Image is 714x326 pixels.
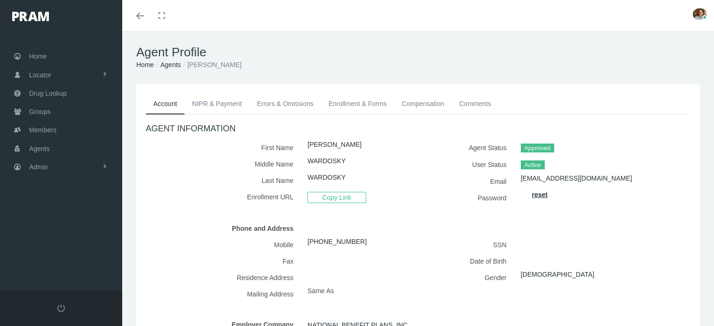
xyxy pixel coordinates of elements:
label: Password [425,190,514,206]
label: Fax [146,253,300,269]
span: Approved [521,144,554,153]
a: Account [146,93,185,114]
span: Same As [307,287,334,295]
label: Residence Address [146,269,300,286]
span: Admin [29,158,48,176]
li: [PERSON_NAME] [181,60,242,70]
label: SSN [425,236,514,253]
label: Phone and Address [146,220,300,236]
label: Last Name [146,172,300,189]
img: PRAM_20_x_78.png [12,12,49,21]
img: S_Profile_Picture_15241.jpg [693,8,707,20]
a: [PHONE_NUMBER] [307,238,367,245]
span: Copy Link [307,192,366,203]
a: Enrollment & Forms [321,93,394,114]
span: Agents [29,140,50,158]
a: reset [532,191,548,198]
label: Middle Name [146,156,300,172]
a: WARDOSKY [307,174,345,181]
label: User Status [425,156,514,173]
span: Home [29,47,47,65]
a: [DEMOGRAPHIC_DATA] [521,271,595,278]
label: First Name [146,139,300,156]
h1: Agent Profile [136,45,700,60]
span: Active [521,160,545,170]
span: Locator [29,66,51,84]
a: [EMAIL_ADDRESS][DOMAIN_NAME] [521,174,632,182]
span: Groups [29,103,51,121]
h4: AGENT INFORMATION [146,124,690,134]
label: Date of Birth [425,253,514,269]
label: Mailing Address [146,286,300,302]
a: Comments [452,93,499,114]
a: Home [136,61,154,68]
label: Email [425,173,514,190]
a: [PERSON_NAME] [307,141,361,148]
label: Mobile [146,236,300,253]
label: Agent Status [425,139,514,156]
a: Agents [160,61,181,68]
a: Copy Link [307,193,366,201]
a: NIPR & Payment [185,93,250,114]
a: WARDOSKY [307,157,345,165]
a: Errors & Omissions [249,93,321,114]
span: Members [29,121,56,139]
span: Drug Lookup [29,84,67,102]
label: Gender [425,269,514,286]
label: Enrollment URL [146,189,300,206]
a: Compensation [394,93,452,114]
